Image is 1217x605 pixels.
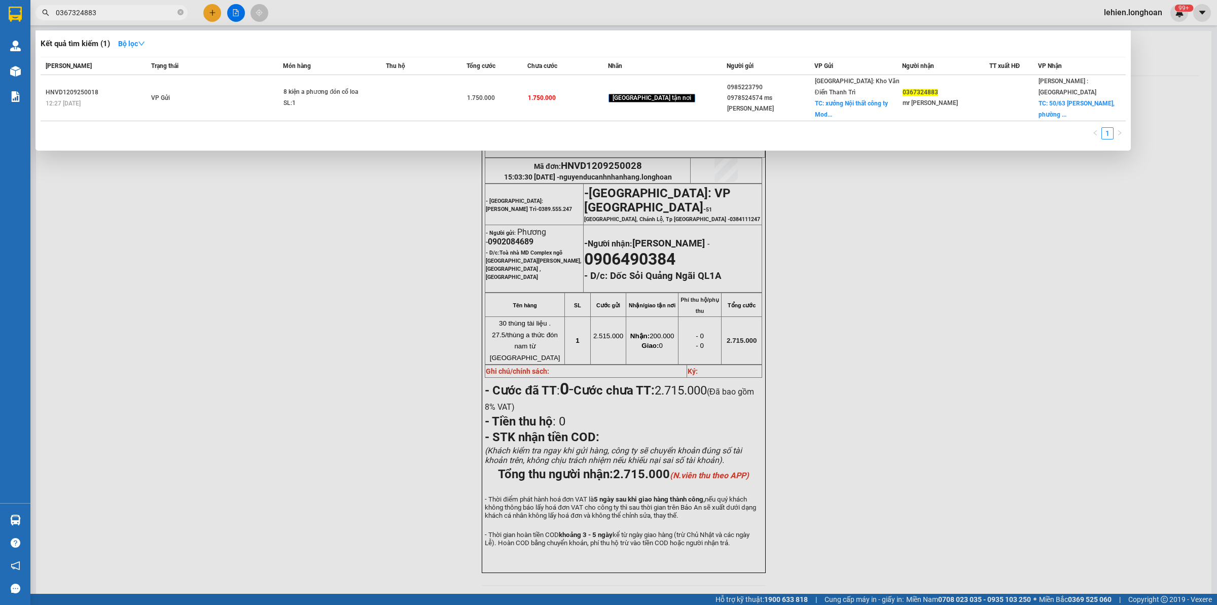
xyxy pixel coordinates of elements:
[608,94,695,103] span: [GEOGRAPHIC_DATA] tận nơi
[902,62,934,69] span: Người nhận
[283,98,360,109] div: SL: 1
[10,41,21,51] img: warehouse-icon
[11,584,20,593] span: message
[1039,100,1115,118] span: TC: 50/63 [PERSON_NAME], phường ...
[386,62,405,69] span: Thu hộ
[138,40,145,47] span: down
[42,9,49,16] span: search
[46,87,148,98] div: HNVD1209250018
[283,62,311,69] span: Món hàng
[608,62,622,69] span: Nhãn
[903,98,989,109] div: mr [PERSON_NAME]
[151,62,178,69] span: Trạng thái
[467,62,495,69] span: Tổng cước
[110,35,153,52] button: Bộ lọcdown
[1114,127,1126,139] button: right
[1092,130,1098,136] span: left
[815,78,900,96] span: [GEOGRAPHIC_DATA]: Kho Văn Điển Thanh Trì
[151,94,170,101] span: VP Gửi
[989,62,1020,69] span: TT xuất HĐ
[10,515,21,525] img: warehouse-icon
[1101,127,1114,139] li: 1
[46,62,92,69] span: [PERSON_NAME]
[814,62,833,69] span: VP Gửi
[118,40,145,48] strong: Bộ lọc
[9,7,22,22] img: logo-vxr
[11,538,20,548] span: question-circle
[1089,127,1101,139] li: Previous Page
[903,89,938,96] span: 0367324883
[46,100,81,107] span: 12:27 [DATE]
[528,94,556,101] span: 1.750.000
[1114,127,1126,139] li: Next Page
[1039,78,1096,96] span: [PERSON_NAME] : [GEOGRAPHIC_DATA]
[11,561,20,571] span: notification
[1117,130,1123,136] span: right
[1038,62,1062,69] span: VP Nhận
[727,93,814,114] div: 0978524574 ms [PERSON_NAME]
[41,39,110,49] h3: Kết quả tìm kiếm ( 1 )
[10,91,21,102] img: solution-icon
[177,8,184,18] span: close-circle
[727,62,754,69] span: Người gửi
[1102,128,1113,139] a: 1
[1089,127,1101,139] button: left
[56,7,175,18] input: Tìm tên, số ĐT hoặc mã đơn
[467,94,495,101] span: 1.750.000
[727,82,814,93] div: 0985223790
[177,9,184,15] span: close-circle
[10,66,21,77] img: warehouse-icon
[527,62,557,69] span: Chưa cước
[815,100,888,118] span: TC: xưởng Nội thất công ty Mod...
[283,87,360,98] div: 8 kiện a phương đón cổ loa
